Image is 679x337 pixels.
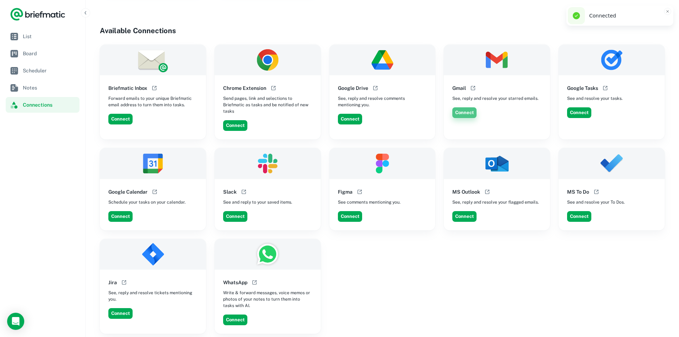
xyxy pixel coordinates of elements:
[120,278,128,287] button: Open help documentation
[108,114,133,124] button: Connect
[100,45,206,76] img: Briefmatic Inbox
[100,239,206,270] img: Jira
[469,84,477,92] button: Open help documentation
[567,107,591,118] button: Connect
[223,315,247,325] button: Connect
[23,101,77,109] span: Connections
[452,199,539,205] span: See, reply and resolve your flagged emails.
[150,188,159,196] button: Open help documentation
[338,211,362,222] button: Connect
[6,63,79,78] a: Scheduler
[559,45,665,76] img: Google Tasks
[452,84,466,92] h6: Gmail
[567,84,598,92] h6: Google Tasks
[223,188,237,196] h6: Slack
[223,211,247,222] button: Connect
[215,45,321,76] img: Chrome Extension
[10,7,66,21] a: Logo
[108,279,117,286] h6: Jira
[338,84,368,92] h6: Google Drive
[567,188,589,196] h6: MS To Do
[338,114,362,124] button: Connect
[567,211,591,222] button: Connect
[452,107,477,118] button: Connect
[355,188,364,196] button: Open help documentation
[23,32,77,40] span: List
[108,199,186,205] span: Schedule your tasks on your calendar.
[223,290,312,309] span: Write & forward messages, voice memos or photos of your notes to turn them into tasks with AI.
[6,97,79,113] a: Connections
[223,199,292,205] span: See and reply to your saved items.
[452,188,480,196] h6: MS Outlook
[215,239,321,270] img: WhatsApp
[23,84,77,92] span: Notes
[6,80,79,96] a: Notes
[338,95,427,108] span: See, reply and resolve comments mentioning you.
[215,148,321,179] img: Slack
[108,84,147,92] h6: Briefmatic Inbox
[108,290,197,302] span: See, reply and resolve tickets mentioning you.
[108,188,148,196] h6: Google Calendar
[664,8,671,15] button: Close toast
[100,148,206,179] img: Google Calendar
[329,45,436,76] img: Google Drive
[108,308,133,319] button: Connect
[240,188,248,196] button: Open help documentation
[444,45,550,76] img: Gmail
[567,95,623,102] span: See and resolve your tasks.
[150,84,159,92] button: Open help documentation
[223,95,312,114] span: Send pages, link and selections to Briefmatic as tasks and be notified of new tasks
[589,12,659,20] div: Connected
[338,199,401,205] span: See comments mentioning you.
[108,95,197,108] span: Forward emails to your unique Briefmatic email address to turn them into tasks.
[592,188,601,196] button: Open help documentation
[223,84,266,92] h6: Chrome Extension
[483,188,492,196] button: Open help documentation
[6,29,79,44] a: List
[269,84,278,92] button: Open help documentation
[6,46,79,61] a: Board
[444,148,550,179] img: MS Outlook
[567,199,625,205] span: See and resolve your To Dos.
[23,50,77,57] span: Board
[371,84,380,92] button: Open help documentation
[23,67,77,75] span: Scheduler
[223,120,247,131] button: Connect
[7,313,24,330] div: Load Chat
[338,188,353,196] h6: Figma
[452,95,539,102] span: See, reply and resolve your starred emails.
[250,278,259,287] button: Open help documentation
[108,211,133,222] button: Connect
[601,84,609,92] button: Open help documentation
[100,25,665,36] h4: Available Connections
[223,279,247,286] h6: WhatsApp
[559,148,665,179] img: MS To Do
[329,148,436,179] img: Figma
[452,211,477,222] button: Connect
